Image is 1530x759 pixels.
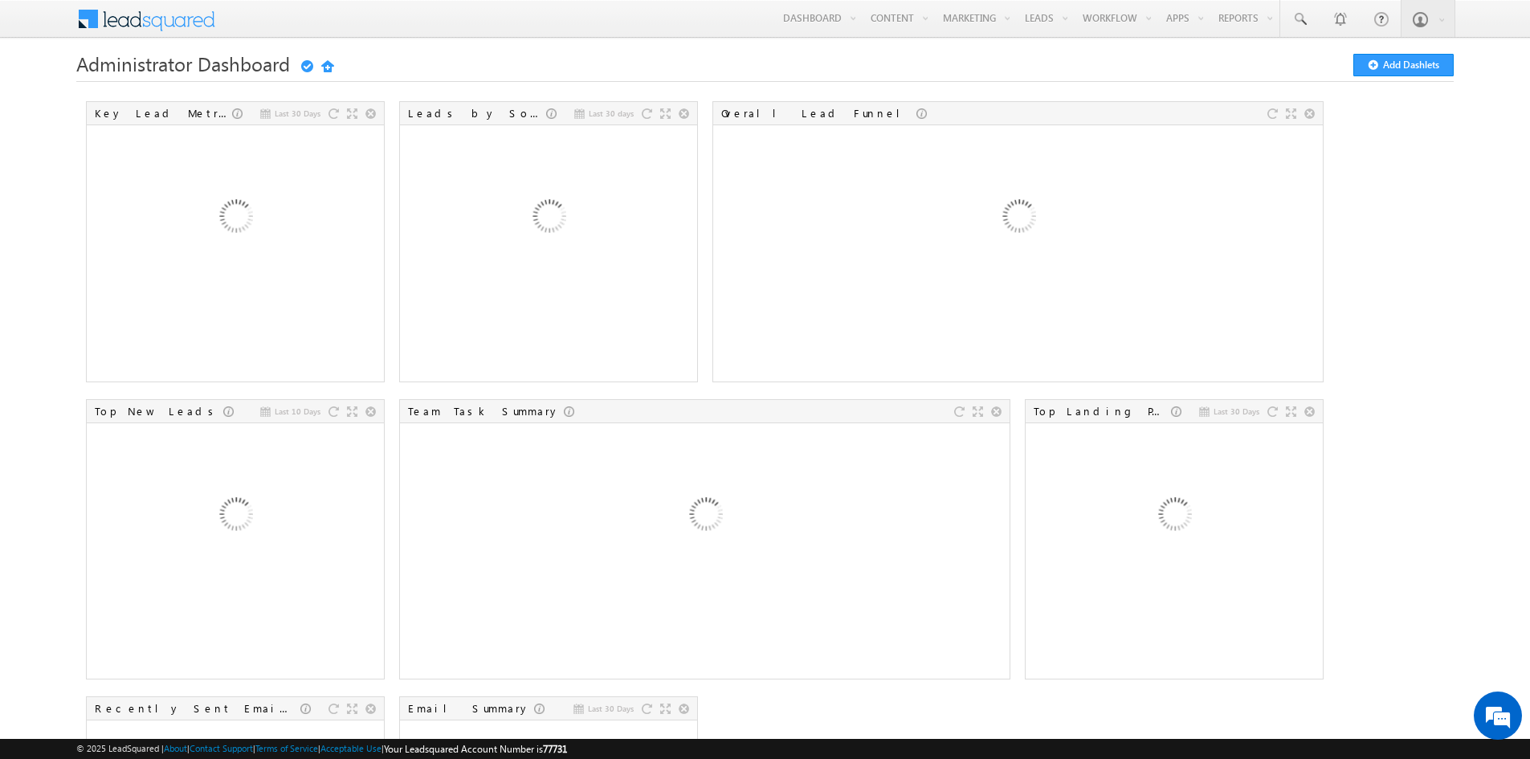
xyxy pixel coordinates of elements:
img: Loading... [932,133,1104,305]
img: Loading... [1087,431,1260,603]
span: © 2025 LeadSquared | | | | | [76,741,567,757]
span: Your Leadsquared Account Number is [384,743,567,755]
div: Overall Lead Funnel [721,106,916,120]
div: Recently Sent Email Campaigns [95,701,300,716]
a: Acceptable Use [320,743,381,753]
div: Top Landing Pages [1034,404,1171,418]
span: Last 30 Days [275,106,320,120]
span: Last 30 Days [588,701,634,716]
a: Terms of Service [255,743,318,753]
a: About [164,743,187,753]
img: Loading... [149,431,321,603]
div: Email Summary [408,701,534,716]
div: Top New Leads [95,404,223,418]
img: Loading... [618,431,791,603]
span: Last 30 Days [1214,404,1259,418]
div: Leads by Sources [408,106,546,120]
span: Administrator Dashboard [76,51,290,76]
img: Loading... [149,133,321,305]
span: Last 10 Days [275,404,320,418]
span: Last 30 days [589,106,634,120]
div: Team Task Summary [408,404,564,418]
div: Key Lead Metrics [95,106,232,120]
img: Loading... [462,133,634,305]
span: 77731 [543,743,567,755]
button: Add Dashlets [1353,54,1454,76]
a: Contact Support [190,743,253,753]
